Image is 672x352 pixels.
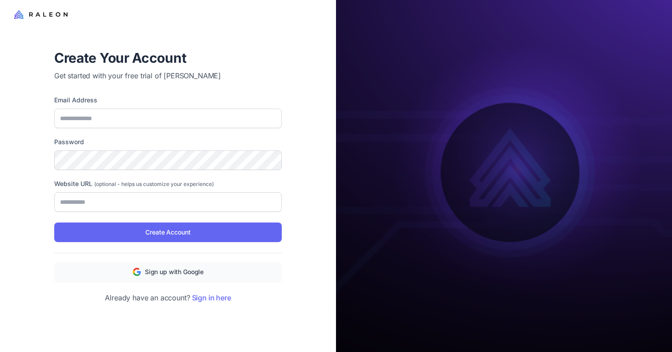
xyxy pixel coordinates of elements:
a: Sign in here [192,293,231,302]
button: Sign up with Google [54,262,282,282]
span: Create Account [145,227,190,237]
button: Create Account [54,223,282,242]
p: Get started with your free trial of [PERSON_NAME] [54,70,282,81]
label: Website URL [54,179,282,189]
h1: Create Your Account [54,49,282,67]
label: Password [54,137,282,147]
span: (optional - helps us customize your experience) [94,181,214,187]
p: Already have an account? [54,292,282,303]
span: Sign up with Google [145,267,204,277]
label: Email Address [54,95,282,105]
